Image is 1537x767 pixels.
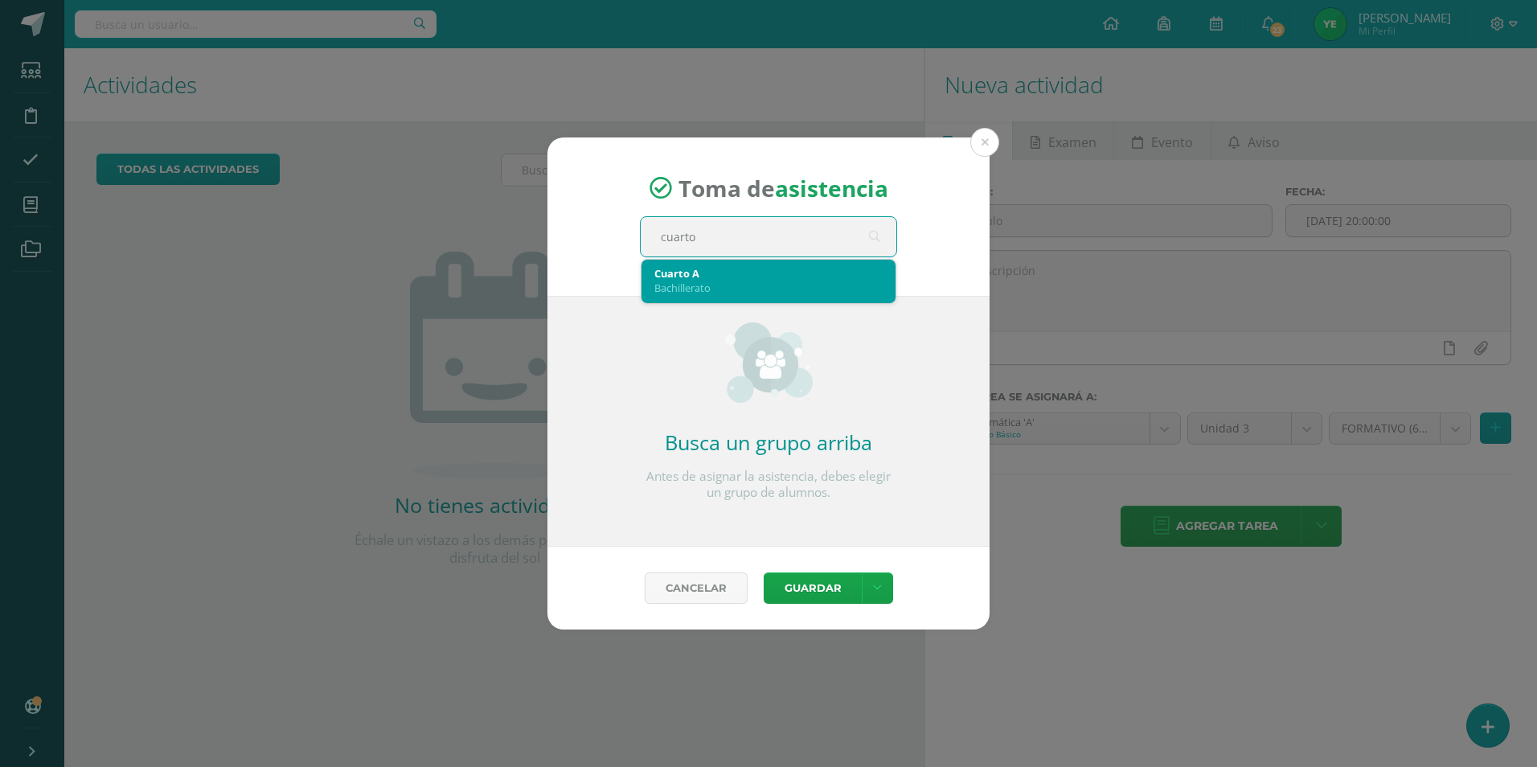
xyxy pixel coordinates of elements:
[654,281,883,295] div: Bachillerato
[654,266,883,281] div: Cuarto A
[645,572,748,604] a: Cancelar
[678,173,888,203] span: Toma de
[641,217,896,256] input: Busca un grado o sección aquí...
[775,173,888,203] strong: asistencia
[725,322,813,403] img: groups_small.png
[970,128,999,157] button: Close (Esc)
[764,572,862,604] button: Guardar
[640,469,897,501] p: Antes de asignar la asistencia, debes elegir un grupo de alumnos.
[640,429,897,456] h2: Busca un grupo arriba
